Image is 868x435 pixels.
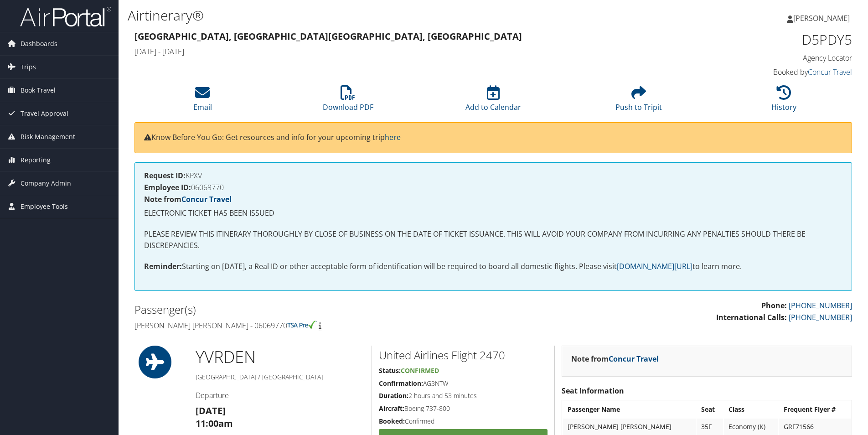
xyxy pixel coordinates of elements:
strong: Status: [379,366,401,375]
strong: International Calls: [716,312,787,322]
strong: Aircraft: [379,404,404,413]
a: [PHONE_NUMBER] [789,312,852,322]
td: [PERSON_NAME] [PERSON_NAME] [563,419,696,435]
th: Frequent Flyer # [779,401,851,418]
img: airportal-logo.png [20,6,111,27]
h4: KPXV [144,172,842,179]
span: Travel Approval [21,102,68,125]
h4: Departure [196,390,365,400]
strong: Note from [571,354,659,364]
a: [PHONE_NUMBER] [789,300,852,311]
th: Class [724,401,778,418]
span: Company Admin [21,172,71,195]
h5: Confirmed [379,417,548,426]
h4: [PERSON_NAME] [PERSON_NAME] - 06069770 [134,321,486,331]
p: ELECTRONIC TICKET HAS BEEN ISSUED [144,207,842,219]
a: Concur Travel [808,67,852,77]
strong: Phone: [761,300,787,311]
a: Download PDF [323,90,373,112]
h5: 2 hours and 53 minutes [379,391,548,400]
strong: 11:00am [196,417,233,430]
h5: Boeing 737-800 [379,404,548,413]
a: [DOMAIN_NAME][URL] [617,261,692,271]
h4: Booked by [683,67,852,77]
strong: [DATE] [196,404,226,417]
strong: Request ID: [144,171,186,181]
p: Starting on [DATE], a Real ID or other acceptable form of identification will be required to boar... [144,261,842,273]
img: tsa-precheck.png [287,321,317,329]
span: Dashboards [21,32,57,55]
h2: Passenger(s) [134,302,486,317]
h1: YVR DEN [196,346,365,368]
strong: Booked: [379,417,405,425]
a: here [385,132,401,142]
h1: Airtinerary® [128,6,615,25]
h4: 06069770 [144,184,842,191]
strong: Employee ID: [144,182,191,192]
a: History [771,90,796,112]
span: Confirmed [401,366,439,375]
a: Email [193,90,212,112]
h4: [DATE] - [DATE] [134,47,669,57]
h5: AG3NTW [379,379,548,388]
span: Book Travel [21,79,56,102]
th: Passenger Name [563,401,696,418]
strong: Confirmation: [379,379,423,388]
span: [PERSON_NAME] [793,13,850,23]
p: Know Before You Go: Get resources and info for your upcoming trip [144,132,842,144]
span: Reporting [21,149,51,171]
strong: Duration: [379,391,408,400]
th: Seat [697,401,723,418]
span: Trips [21,56,36,78]
strong: Seat Information [562,386,624,396]
h5: [GEOGRAPHIC_DATA] / [GEOGRAPHIC_DATA] [196,373,365,382]
td: GRF71566 [779,419,851,435]
a: [PERSON_NAME] [787,5,859,32]
span: Employee Tools [21,195,68,218]
strong: Note from [144,194,232,204]
p: PLEASE REVIEW THIS ITINERARY THOROUGHLY BY CLOSE OF BUSINESS ON THE DATE OF TICKET ISSUANCE. THIS... [144,228,842,252]
h2: United Airlines Flight 2470 [379,347,548,363]
strong: Reminder: [144,261,182,271]
td: Economy (K) [724,419,778,435]
a: Add to Calendar [465,90,521,112]
h1: D5PDY5 [683,30,852,49]
td: 35F [697,419,723,435]
span: Risk Management [21,125,75,148]
strong: [GEOGRAPHIC_DATA], [GEOGRAPHIC_DATA] [GEOGRAPHIC_DATA], [GEOGRAPHIC_DATA] [134,30,522,42]
h4: Agency Locator [683,53,852,63]
a: Concur Travel [181,194,232,204]
a: Push to Tripit [615,90,662,112]
a: Concur Travel [609,354,659,364]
